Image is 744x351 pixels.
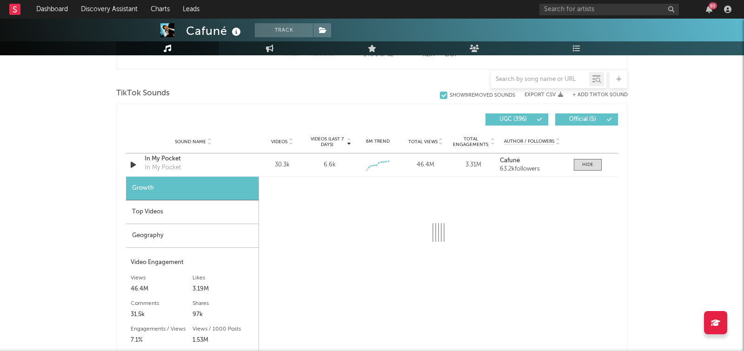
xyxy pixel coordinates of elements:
[126,200,259,224] div: Top Videos
[563,93,628,98] button: + Add TikTok Sound
[539,4,679,15] input: Search for artists
[500,166,565,172] div: 63.2k followers
[116,88,170,99] span: TikTok Sounds
[404,160,447,170] div: 46.4M
[131,335,193,346] div: 7.1%
[193,284,254,295] div: 3.19M
[308,136,346,147] span: Videos (last 7 days)
[356,138,399,145] div: 6M Trend
[131,272,193,284] div: Views
[504,139,554,145] span: Author / Followers
[145,163,181,172] div: In My Pocket
[500,158,520,164] strong: Cafuné
[561,117,604,122] span: Official ( 5 )
[271,139,287,145] span: Videos
[450,93,515,99] div: Show 9 Removed Sounds
[380,53,385,57] span: of
[555,113,618,126] button: Official(5)
[452,136,490,147] span: Total Engagements
[452,160,495,170] div: 3.31M
[408,139,438,145] span: Total Views
[492,117,534,122] span: UGC ( 396 )
[260,160,304,170] div: 30.3k
[324,160,336,170] div: 6.6k
[145,154,242,164] a: In My Pocket
[175,139,206,145] span: Sound Name
[491,76,589,83] input: Search by song name or URL
[368,53,373,57] span: to
[131,257,254,268] div: Video Engagement
[193,324,254,335] div: Views / 1000 Posts
[193,272,254,284] div: Likes
[709,2,717,9] div: 85
[255,23,313,37] button: Track
[186,23,243,39] div: Cafuné
[131,309,193,320] div: 31.5k
[131,284,193,295] div: 46.4M
[126,177,259,200] div: Growth
[525,92,563,98] button: Export CSV
[572,93,628,98] button: + Add TikTok Sound
[126,224,259,248] div: Geography
[500,158,565,164] a: Cafuné
[193,335,254,346] div: 1.53M
[485,113,548,126] button: UGC(396)
[131,298,193,309] div: Comments
[706,6,712,13] button: 85
[131,324,193,335] div: Engagements / Views
[193,309,254,320] div: 97k
[193,298,254,309] div: Shares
